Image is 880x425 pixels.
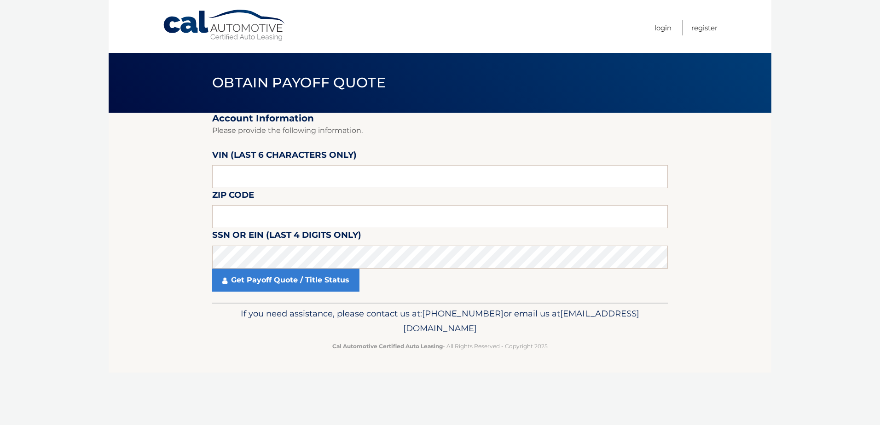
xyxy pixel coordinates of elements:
span: Obtain Payoff Quote [212,74,386,91]
p: Please provide the following information. [212,124,668,137]
p: - All Rights Reserved - Copyright 2025 [218,341,662,351]
h2: Account Information [212,113,668,124]
label: SSN or EIN (last 4 digits only) [212,228,361,245]
label: VIN (last 6 characters only) [212,148,357,165]
strong: Cal Automotive Certified Auto Leasing [332,343,443,350]
a: Cal Automotive [162,9,287,42]
label: Zip Code [212,188,254,205]
p: If you need assistance, please contact us at: or email us at [218,306,662,336]
a: Get Payoff Quote / Title Status [212,269,359,292]
a: Register [691,20,718,35]
a: Login [654,20,672,35]
span: [PHONE_NUMBER] [422,308,504,319]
